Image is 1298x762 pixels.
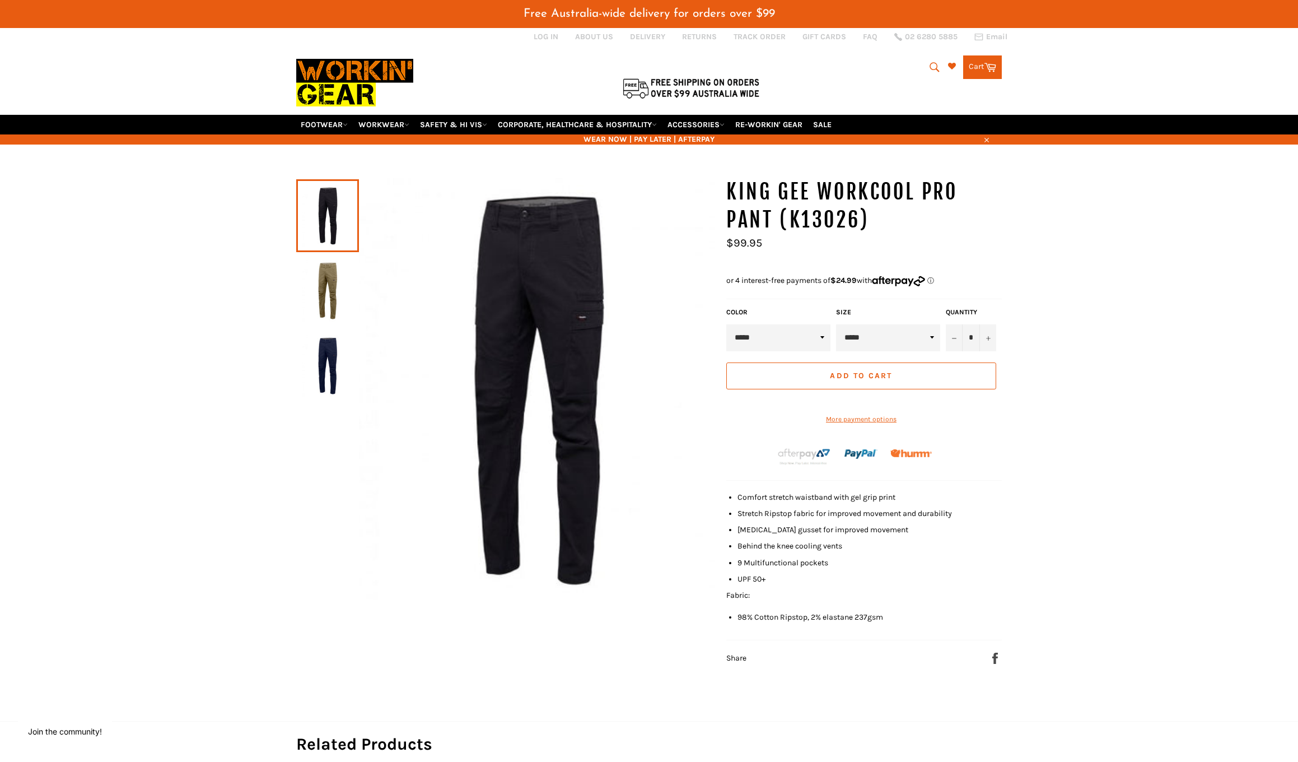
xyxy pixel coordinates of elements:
img: Workin Gear - KING GEE K13026 Workcool Pro Pant [359,178,715,600]
a: FOOTWEAR [296,115,352,134]
h1: KING GEE Workcool Pro Pant (K13026) [726,178,1002,234]
a: ACCESSORIES [663,115,729,134]
a: TRACK ORDER [734,31,786,42]
span: Add to Cart [830,371,892,380]
a: ABOUT US [575,31,613,42]
a: RETURNS [682,31,717,42]
span: $99.95 [726,236,762,249]
li: Behind the knee cooling vents [737,541,1002,551]
span: WEAR NOW | PAY LATER | AFTERPAY [296,134,1002,145]
button: Increase item quantity by one [979,324,996,351]
a: Email [974,32,1007,41]
button: Add to Cart [726,363,996,389]
a: Cart [963,55,1002,79]
a: CORPORATE, HEALTHCARE & HOSPITALITY [493,115,661,134]
a: Log in [534,32,558,41]
img: Workin Gear - KING GEE K13026 Workcool Pro Pant [302,335,353,397]
button: Join the community! [28,727,102,736]
li: Stretch Ripstop fabric for improved movement and durability [737,508,1002,519]
a: WORKWEAR [354,115,414,134]
a: FAQ [863,31,877,42]
span: Free Australia-wide delivery for orders over $99 [524,8,775,20]
a: More payment options [726,415,996,424]
img: paypal.png [844,438,877,471]
a: GIFT CARDS [802,31,846,42]
label: Color [726,308,830,317]
h2: Related Products [296,733,1002,756]
img: Humm_core_logo_RGB-01_300x60px_small_195d8312-4386-4de7-b182-0ef9b6303a37.png [890,449,932,458]
img: Workin Gear leaders in Workwear, Safety Boots, PPE, Uniforms. Australia's No.1 in Workwear [296,51,413,114]
a: 02 6280 5885 [894,33,958,41]
img: Workin Gear - KING GEE K13026 Workcool Pro Pant [302,260,353,322]
a: DELIVERY [630,31,665,42]
li: 9 Multifunctional pockets [737,557,1002,568]
img: Afterpay-Logo-on-dark-bg_large.png [777,447,832,466]
li: 98% Cotton Ripstop, 2% elastane 237gsm [737,612,1002,622]
img: Flat $9.95 shipping Australia wide [621,76,761,100]
li: Comfort stretch waistband with gel grip print [737,492,1002,503]
p: Fabric: [726,590,1002,601]
span: Share [726,653,746,663]
label: Size [836,308,940,317]
li: UPF 50+ [737,574,1002,584]
label: Quantity [946,308,996,317]
a: RE-WORKIN' GEAR [731,115,807,134]
span: 02 6280 5885 [905,33,958,41]
a: SALE [809,115,836,134]
li: [MEDICAL_DATA] gusset for improved movement [737,524,1002,535]
span: Email [986,33,1007,41]
a: SAFETY & HI VIS [415,115,492,134]
button: Reduce item quantity by one [946,324,963,351]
